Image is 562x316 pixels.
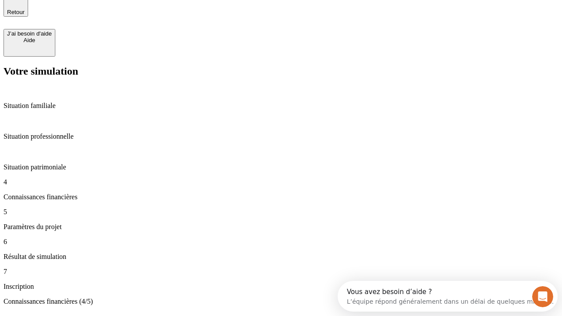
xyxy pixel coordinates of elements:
p: Résultat de simulation [4,253,558,261]
p: Paramètres du projet [4,223,558,231]
div: Aide [7,37,52,43]
p: Connaissances financières [4,193,558,201]
p: Inscription [4,283,558,291]
p: Situation professionnelle [4,133,558,140]
p: 5 [4,208,558,216]
button: J’ai besoin d'aideAide [4,29,55,57]
div: Vous avez besoin d’aide ? [9,7,216,14]
div: J’ai besoin d'aide [7,30,52,37]
iframe: Intercom live chat [532,286,553,307]
iframe: Intercom live chat discovery launcher [338,281,558,312]
div: L’équipe répond généralement dans un délai de quelques minutes. [9,14,216,24]
p: Situation patrimoniale [4,163,558,171]
div: Ouvrir le Messenger Intercom [4,4,242,28]
p: 4 [4,178,558,186]
span: Retour [7,9,25,15]
p: Situation familiale [4,102,558,110]
p: Connaissances financières (4/5) [4,298,558,305]
h2: Votre simulation [4,65,558,77]
p: 7 [4,268,558,276]
p: 6 [4,238,558,246]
